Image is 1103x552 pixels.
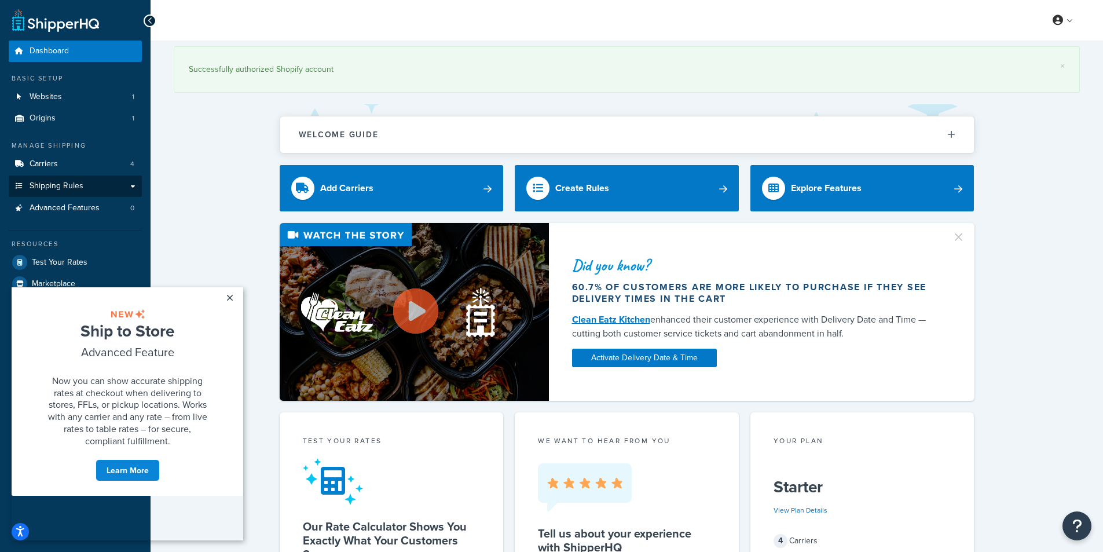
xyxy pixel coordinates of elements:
[9,295,142,316] a: Analytics
[572,313,938,341] div: enhanced their customer experience with Delivery Date and Time — cutting both customer service ti...
[69,56,163,73] span: Advanced Feature
[774,533,951,549] div: Carriers
[572,349,717,367] a: Activate Delivery Date & Time
[84,172,148,194] a: Learn More
[320,180,373,196] div: Add Carriers
[30,203,100,213] span: Advanced Features
[515,165,739,211] a: Create Rules
[572,282,938,305] div: 60.7% of customers are more likely to purchase if they see delivery times in the cart
[9,153,142,175] a: Carriers4
[32,279,75,289] span: Marketplace
[774,534,787,548] span: 4
[9,108,142,129] li: Origins
[9,239,142,249] div: Resources
[9,41,142,62] a: Dashboard
[774,478,951,496] h5: Starter
[280,223,549,401] img: Video thumbnail
[36,87,196,160] span: Now you can show accurate shipping rates at checkout when delivering to stores, FFLs, or pickup l...
[750,165,974,211] a: Explore Features
[303,436,481,449] div: Test your rates
[9,252,142,273] a: Test Your Rates
[9,86,142,108] a: Websites1
[280,116,974,153] button: Welcome Guide
[30,181,83,191] span: Shipping Rules
[189,61,1065,78] div: Successfully authorized Shopify account
[30,92,62,102] span: Websites
[9,198,142,219] li: Advanced Features
[132,114,134,123] span: 1
[30,114,56,123] span: Origins
[9,74,142,83] div: Basic Setup
[791,180,862,196] div: Explore Features
[280,165,504,211] a: Add Carriers
[572,313,650,326] a: Clean Eatz Kitchen
[9,176,142,197] a: Shipping Rules
[130,203,134,213] span: 0
[30,159,58,169] span: Carriers
[132,92,134,102] span: 1
[9,141,142,151] div: Manage Shipping
[130,159,134,169] span: 4
[9,316,142,337] a: Help Docs
[572,257,938,273] div: Did you know?
[9,108,142,129] a: Origins1
[555,180,609,196] div: Create Rules
[774,436,951,449] div: Your Plan
[9,86,142,108] li: Websites
[69,32,163,55] span: Ship to Store
[32,258,87,268] span: Test Your Rates
[774,505,827,516] a: View Plan Details
[30,46,69,56] span: Dashboard
[9,273,142,294] a: Marketplace
[9,198,142,219] a: Advanced Features0
[538,436,716,446] p: we want to hear from you
[299,130,379,139] h2: Welcome Guide
[1062,511,1091,540] button: Open Resource Center
[9,153,142,175] li: Carriers
[1060,61,1065,71] a: ×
